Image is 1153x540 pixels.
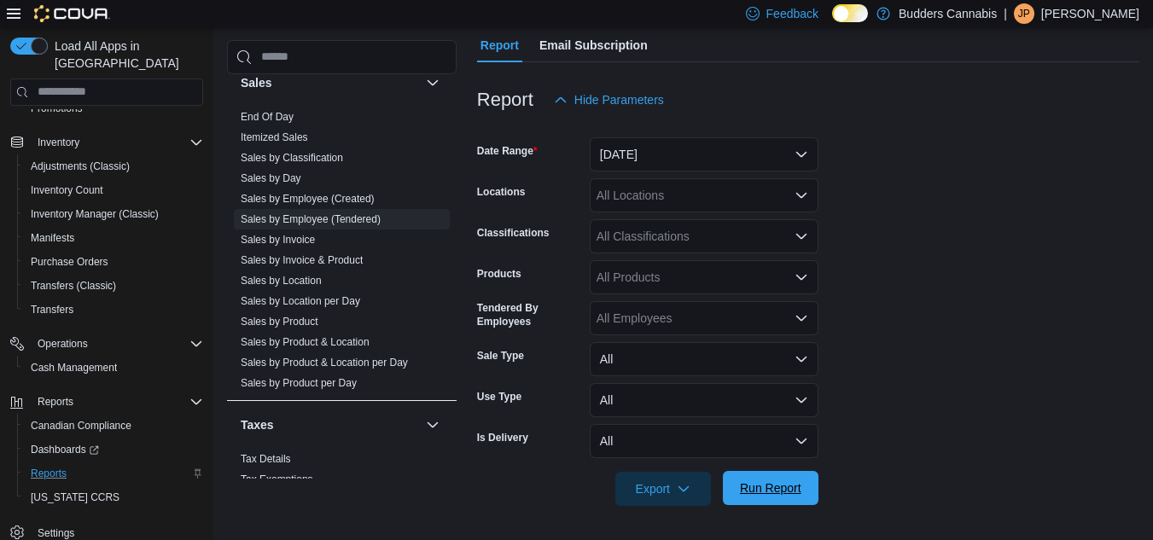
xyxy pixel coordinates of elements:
[1004,3,1007,24] p: |
[24,299,80,320] a: Transfers
[832,4,868,22] input: Dark Mode
[477,144,538,158] label: Date Range
[24,204,166,224] a: Inventory Manager (Classic)
[477,301,583,328] label: Tendered By Employees
[241,74,272,91] h3: Sales
[477,226,550,240] label: Classifications
[740,479,801,496] span: Run Report
[547,83,671,117] button: Hide Parameters
[3,390,210,414] button: Reports
[17,226,210,250] button: Manifests
[241,335,370,349] span: Sales by Product & Location
[34,5,110,22] img: Cova
[795,270,808,284] button: Open list of options
[24,204,203,224] span: Inventory Manager (Classic)
[31,132,86,153] button: Inventory
[795,229,808,243] button: Open list of options
[241,131,308,144] span: Itemized Sales
[766,5,818,22] span: Feedback
[31,491,119,504] span: [US_STATE] CCRS
[241,233,315,247] span: Sales by Invoice
[477,267,521,281] label: Products
[17,96,210,120] button: Promotions
[241,212,381,226] span: Sales by Employee (Tendered)
[241,473,313,485] a: Tax Exemptions
[241,193,375,205] a: Sales by Employee (Created)
[590,342,818,376] button: All
[241,356,408,369] span: Sales by Product & Location per Day
[795,311,808,325] button: Open list of options
[17,462,210,485] button: Reports
[17,438,210,462] a: Dashboards
[31,334,95,354] button: Operations
[31,303,73,316] span: Transfers
[241,336,370,348] a: Sales by Product & Location
[723,471,818,505] button: Run Report
[241,213,381,225] a: Sales by Employee (Tendered)
[241,315,318,328] span: Sales by Product
[477,185,526,199] label: Locations
[241,254,363,266] a: Sales by Invoice & Product
[241,316,318,328] a: Sales by Product
[477,349,524,363] label: Sale Type
[17,154,210,178] button: Adjustments (Classic)
[31,207,159,221] span: Inventory Manager (Classic)
[24,228,81,248] a: Manifests
[31,419,131,433] span: Canadian Compliance
[590,424,818,458] button: All
[241,376,357,390] span: Sales by Product per Day
[17,485,210,509] button: [US_STATE] CCRS
[24,487,203,508] span: Washington CCRS
[31,132,203,153] span: Inventory
[24,276,123,296] a: Transfers (Classic)
[574,91,664,108] span: Hide Parameters
[24,156,137,177] a: Adjustments (Classic)
[241,453,291,465] a: Tax Details
[24,487,126,508] a: [US_STATE] CCRS
[31,443,99,456] span: Dashboards
[241,452,291,466] span: Tax Details
[24,357,203,378] span: Cash Management
[17,414,210,438] button: Canadian Compliance
[24,180,203,200] span: Inventory Count
[241,151,343,165] span: Sales by Classification
[24,98,90,119] a: Promotions
[1014,3,1034,24] div: Jessica Patterson
[17,250,210,274] button: Purchase Orders
[477,90,533,110] h3: Report
[590,383,818,417] button: All
[899,3,997,24] p: Budders Cannabis
[31,392,80,412] button: Reports
[3,131,210,154] button: Inventory
[31,279,116,293] span: Transfers (Classic)
[241,110,294,124] span: End Of Day
[24,439,106,460] a: Dashboards
[241,234,315,246] a: Sales by Invoice
[477,431,528,444] label: Is Delivery
[422,73,443,93] button: Sales
[241,416,274,433] h3: Taxes
[227,107,457,400] div: Sales
[31,183,103,197] span: Inventory Count
[24,98,203,119] span: Promotions
[38,136,79,149] span: Inventory
[31,160,130,173] span: Adjustments (Classic)
[24,228,203,248] span: Manifests
[241,275,322,287] a: Sales by Location
[227,449,457,496] div: Taxes
[31,231,74,245] span: Manifests
[241,172,301,184] a: Sales by Day
[38,337,88,351] span: Operations
[38,395,73,409] span: Reports
[17,298,210,322] button: Transfers
[241,253,363,267] span: Sales by Invoice & Product
[477,390,521,404] label: Use Type
[241,152,343,164] a: Sales by Classification
[24,180,110,200] a: Inventory Count
[241,192,375,206] span: Sales by Employee (Created)
[31,392,203,412] span: Reports
[615,472,711,506] button: Export
[241,295,360,307] a: Sales by Location per Day
[241,473,313,486] span: Tax Exemptions
[241,171,301,185] span: Sales by Day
